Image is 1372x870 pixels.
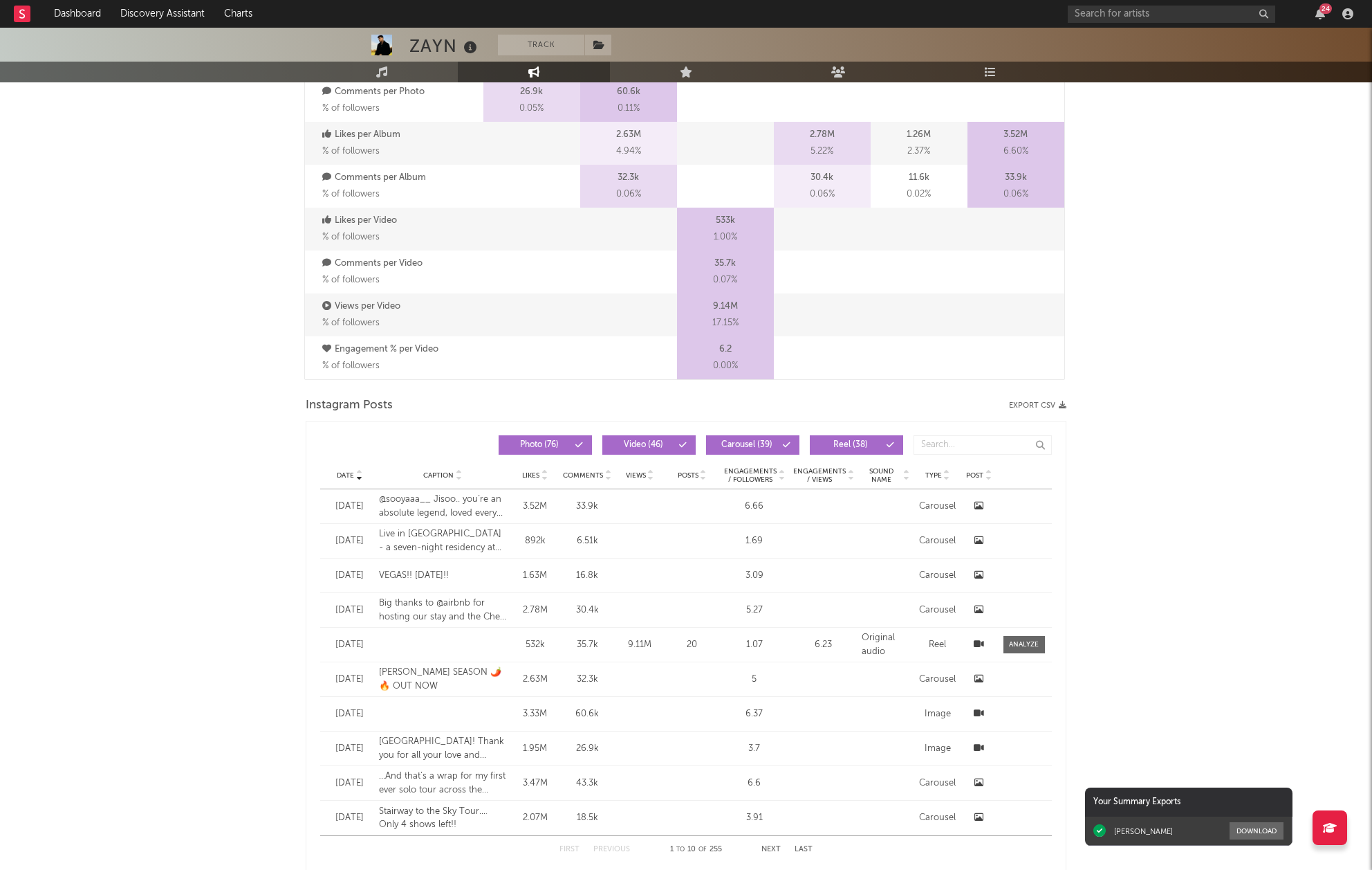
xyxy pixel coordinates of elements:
div: 5.27 [723,604,786,617]
p: 2.78M [810,127,835,143]
p: Comments per Photo [322,84,480,100]
div: Carousel [917,569,958,583]
span: Likes [522,471,539,480]
div: 6.66 [723,500,786,514]
span: 0.11 % [618,100,640,117]
span: % of followers [322,104,380,113]
span: of [698,846,707,853]
div: [DATE] [327,742,372,756]
p: Comments per Album [322,170,480,186]
div: [DATE] [327,534,372,548]
p: 533k [716,212,735,229]
div: 3.7 [723,742,786,756]
div: 33.9k [563,500,611,514]
button: Previous [593,846,630,853]
div: Carousel [917,811,958,825]
span: % of followers [322,147,380,156]
button: Next [761,846,781,853]
input: Search for artists [1068,6,1275,23]
span: 0.06 % [810,186,835,203]
p: Likes per Album [322,127,480,143]
div: 6.37 [723,707,786,721]
span: Engagements / Views [792,467,846,484]
div: 1.69 [723,534,786,548]
div: [DATE] [327,500,372,514]
div: 20 [668,638,716,652]
div: 1.07 [723,638,786,652]
button: Track [498,35,584,55]
p: Views per Video [322,298,480,315]
div: Big thanks to @airbnb for hosting our stay and the Chef Service. The beach hookup and food were n... [379,597,507,624]
div: 6.23 [792,638,855,652]
div: Carousel [917,534,958,548]
span: 1.00 % [714,229,737,246]
div: 3.47M [514,777,557,790]
div: ZAYN [409,35,481,57]
span: 0.00 % [713,358,738,374]
span: 5.22 % [810,143,833,160]
span: % of followers [322,361,380,370]
div: Image [917,742,958,756]
p: 6.2 [719,341,732,358]
p: 35.7k [714,255,736,272]
span: % of followers [322,318,380,327]
div: [DATE] [327,604,372,617]
button: Video(46) [602,435,696,455]
div: 24 [1319,3,1332,14]
div: 43.3k [563,777,611,790]
div: 30.4k [563,604,611,617]
span: Type [925,471,942,480]
span: Posts [678,471,698,480]
p: Comments per Video [322,255,480,272]
div: 35.7k [563,638,611,652]
span: Comments [563,471,603,480]
div: Live in [GEOGRAPHIC_DATA] - a seven-night residency at Dolby Live at [GEOGRAPHIC_DATA]. Sign-up f... [379,527,507,554]
div: [DATE] [327,777,372,790]
div: 60.6k [563,707,611,721]
p: 33.9k [1005,170,1027,186]
div: Carousel [917,673,958,687]
span: 0.06 % [616,186,641,203]
span: 4.94 % [616,143,641,160]
div: Original audio [862,631,910,658]
span: % of followers [322,275,380,284]
div: Reel [917,638,958,652]
div: Stairway to the Sky Tour…. Only 4 shows left!! [379,805,507,832]
span: Engagements / Followers [723,467,777,484]
span: Caption [423,471,454,480]
input: Search... [914,435,1052,455]
span: 0.07 % [713,272,737,289]
div: 16.8k [563,569,611,583]
div: [DATE] [327,811,372,825]
span: 6.60 % [1003,143,1028,160]
div: [PERSON_NAME] SEASON 🌶️🔥 OUT NOW [379,666,507,693]
p: 30.4k [810,170,833,186]
p: Engagement % per Video [322,341,480,358]
span: 17.15 % [712,315,739,332]
div: …And that’s a wrap for my first ever solo tour across the [GEOGRAPHIC_DATA] & US! To every single... [379,770,507,797]
span: 2.37 % [907,143,930,160]
p: 32.3k [618,170,639,186]
div: Carousel [917,777,958,790]
div: 2.78M [514,604,557,617]
div: [PERSON_NAME] [1114,826,1173,836]
div: 532k [514,638,557,652]
span: Instagram Posts [306,397,393,414]
div: @sooyaaa__ Jisoo.. you’re an absolute legend, loved every part of this collaboration, thank you f... [379,493,507,520]
span: Photo ( 76 ) [508,441,571,449]
p: 11.6k [909,170,929,186]
span: 0.06 % [1003,186,1028,203]
div: 892k [514,534,557,548]
button: Carousel(39) [706,435,799,455]
p: Likes per Video [322,212,480,229]
span: Reel ( 38 ) [819,441,882,449]
div: 32.3k [563,673,611,687]
div: 2.07M [514,811,557,825]
span: Carousel ( 39 ) [715,441,779,449]
span: Views [626,471,646,480]
div: 2.63M [514,673,557,687]
div: 18.5k [563,811,611,825]
div: Carousel [917,604,958,617]
div: 26.9k [563,742,611,756]
div: VEGAS!! [DATE]!! [379,569,507,583]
